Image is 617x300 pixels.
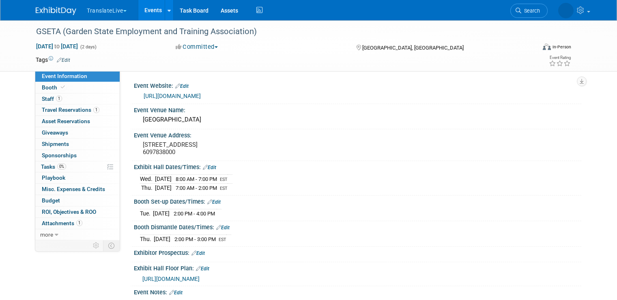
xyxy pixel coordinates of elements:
span: Event Information [42,73,87,79]
td: Personalize Event Tab Strip [89,240,103,251]
td: Tue. [140,209,153,218]
td: Wed. [140,175,155,184]
div: [GEOGRAPHIC_DATA] [140,113,575,126]
span: Budget [42,197,60,204]
span: 1 [76,220,82,226]
span: [GEOGRAPHIC_DATA], [GEOGRAPHIC_DATA] [362,45,464,51]
div: Event Website: [134,80,581,90]
a: Edit [191,250,205,256]
a: Edit [216,225,230,230]
a: Asset Reservations [35,116,120,127]
span: [DATE] [DATE] [36,43,78,50]
a: Tasks0% [35,161,120,172]
span: Asset Reservations [42,118,90,124]
a: Attachments1 [35,218,120,229]
a: Playbook [35,172,120,183]
span: (2 days) [80,44,97,50]
a: Edit [175,83,189,89]
span: more [40,231,53,238]
a: Budget [35,195,120,206]
td: Thu. [140,184,155,192]
div: GSETA (Garden State Employment and Training Association) [33,24,526,39]
span: Shipments [42,141,69,147]
img: Format-Inperson.png [543,43,551,50]
span: 1 [93,107,99,113]
a: ROI, Objectives & ROO [35,207,120,217]
a: Travel Reservations1 [35,104,120,115]
div: Event Venue Name: [134,104,581,114]
span: to [53,43,61,50]
div: Exhibit Hall Floor Plan: [134,262,581,273]
span: Playbook [42,174,65,181]
div: Booth Dismantle Dates/Times: [134,221,581,232]
img: Mikaela Quigley [558,3,574,18]
span: 2:00 PM - 4:00 PM [174,211,215,217]
span: Sponsorships [42,152,77,159]
div: In-Person [552,44,571,50]
span: 0% [57,163,66,170]
span: EST [220,186,228,191]
span: 8:00 AM - 7:00 PM [176,176,217,182]
a: Event Information [35,71,120,82]
span: Misc. Expenses & Credits [42,186,105,192]
span: 2:00 PM - 3:00 PM [174,236,216,242]
span: Attachments [42,220,82,226]
a: Misc. Expenses & Credits [35,184,120,195]
pre: [STREET_ADDRESS] 6097838000 [143,141,312,156]
span: Giveaways [42,129,68,136]
div: Event Venue Address: [134,129,581,139]
div: Exhibit Hall Dates/Times: [134,161,581,172]
td: Thu. [140,235,154,243]
span: EST [220,177,228,182]
a: Giveaways [35,127,120,138]
span: 1 [56,96,62,102]
td: Tags [36,56,70,64]
a: [URL][DOMAIN_NAME] [144,93,201,99]
span: Travel Reservations [42,107,99,113]
td: [DATE] [153,209,170,218]
a: Edit [57,57,70,63]
button: Committed [173,43,221,51]
a: Shipments [35,139,120,150]
span: ROI, Objectives & ROO [42,209,96,215]
div: Event Notes: [134,286,581,297]
div: Booth Set-up Dates/Times: [134,196,581,206]
a: Edit [203,165,216,170]
div: Event Rating [549,56,571,60]
span: Search [521,8,540,14]
div: Exhibitor Prospectus: [134,247,581,257]
span: 7:00 AM - 2:00 PM [176,185,217,191]
span: Tasks [41,163,66,170]
a: Staff1 [35,93,120,104]
span: Booth [42,84,67,91]
span: Staff [42,96,62,102]
td: [DATE] [155,184,172,192]
a: Search [510,4,548,18]
a: [URL][DOMAIN_NAME] [142,276,200,282]
a: more [35,229,120,240]
i: Booth reservation complete [61,85,65,89]
a: Sponsorships [35,150,120,161]
span: EST [219,237,226,242]
div: Event Format [492,42,571,54]
td: [DATE] [155,175,172,184]
a: Edit [196,266,209,272]
a: Booth [35,82,120,93]
img: ExhibitDay [36,7,76,15]
td: Toggle Event Tabs [103,240,120,251]
a: Edit [207,199,221,205]
a: Edit [169,290,183,296]
td: [DATE] [154,235,170,243]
